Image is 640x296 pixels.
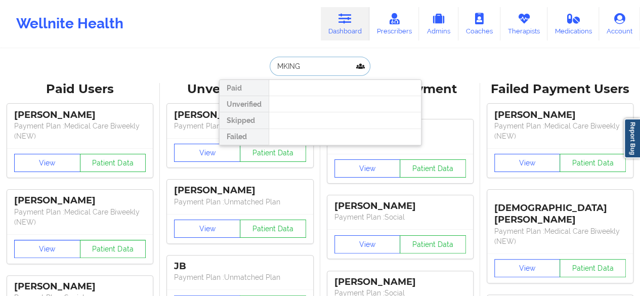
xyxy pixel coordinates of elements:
[80,154,146,172] button: Patient Data
[458,7,500,40] a: Coaches
[14,109,146,121] div: [PERSON_NAME]
[174,272,306,282] p: Payment Plan : Unmatched Plan
[220,80,269,96] div: Paid
[334,235,401,253] button: View
[494,226,626,246] p: Payment Plan : Medical Care Biweekly (NEW)
[334,276,466,288] div: [PERSON_NAME]
[14,207,146,227] p: Payment Plan : Medical Care Biweekly (NEW)
[334,200,466,212] div: [PERSON_NAME]
[547,7,600,40] a: Medications
[14,195,146,206] div: [PERSON_NAME]
[334,212,466,222] p: Payment Plan : Social
[80,240,146,258] button: Patient Data
[174,261,306,272] div: JB
[14,154,80,172] button: View
[321,7,369,40] a: Dashboard
[400,235,466,253] button: Patient Data
[174,121,306,131] p: Payment Plan : Unmatched Plan
[369,7,419,40] a: Prescribers
[599,7,640,40] a: Account
[334,159,401,178] button: View
[174,185,306,196] div: [PERSON_NAME]
[494,154,561,172] button: View
[487,81,633,97] div: Failed Payment Users
[560,154,626,172] button: Patient Data
[240,220,306,238] button: Patient Data
[220,112,269,129] div: Skipped
[400,159,466,178] button: Patient Data
[494,259,561,277] button: View
[220,96,269,112] div: Unverified
[174,144,240,162] button: View
[494,109,626,121] div: [PERSON_NAME]
[220,129,269,145] div: Failed
[167,81,313,97] div: Unverified Users
[500,7,547,40] a: Therapists
[174,220,240,238] button: View
[7,81,153,97] div: Paid Users
[14,240,80,258] button: View
[14,121,146,141] p: Payment Plan : Medical Care Biweekly (NEW)
[419,7,458,40] a: Admins
[494,195,626,226] div: [DEMOGRAPHIC_DATA][PERSON_NAME]
[14,281,146,292] div: [PERSON_NAME]
[494,121,626,141] p: Payment Plan : Medical Care Biweekly (NEW)
[560,259,626,277] button: Patient Data
[174,197,306,207] p: Payment Plan : Unmatched Plan
[174,109,306,121] div: [PERSON_NAME]
[240,144,306,162] button: Patient Data
[624,118,640,158] a: Report Bug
